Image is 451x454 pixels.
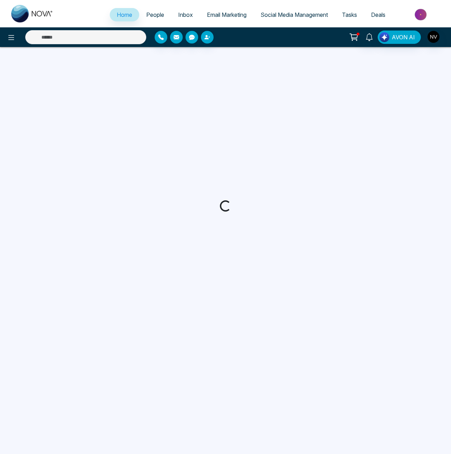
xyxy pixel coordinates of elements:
a: Home [110,8,139,21]
img: Lead Flow [379,32,389,42]
span: Email Marketing [207,11,247,18]
a: Social Media Management [254,8,335,21]
span: Tasks [342,11,357,18]
span: AVON AI [392,33,415,41]
span: Inbox [178,11,193,18]
img: User Avatar [428,31,439,43]
img: Nova CRM Logo [11,5,53,22]
a: Deals [364,8,392,21]
span: Social Media Management [261,11,328,18]
span: Deals [371,11,385,18]
a: Tasks [335,8,364,21]
img: Market-place.gif [396,7,447,22]
a: Inbox [171,8,200,21]
button: AVON AI [378,31,421,44]
span: People [146,11,164,18]
a: Email Marketing [200,8,254,21]
span: Home [117,11,132,18]
a: People [139,8,171,21]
